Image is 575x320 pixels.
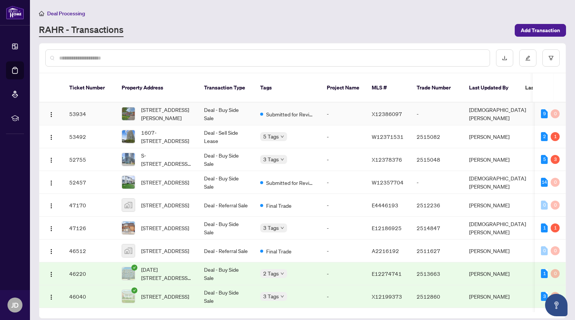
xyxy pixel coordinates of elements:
[541,269,548,278] div: 1
[411,148,463,171] td: 2515048
[551,132,560,141] div: 1
[321,285,366,308] td: -
[63,148,116,171] td: 52755
[122,290,135,303] img: thumbnail-img
[263,155,279,164] span: 3 Tags
[280,135,284,138] span: down
[48,294,54,300] img: Logo
[411,262,463,285] td: 2513663
[45,222,57,234] button: Logo
[551,223,560,232] div: 1
[551,201,560,210] div: 0
[372,270,402,277] span: E12274741
[63,125,116,148] td: 53492
[63,285,116,308] td: 46040
[463,148,532,171] td: [PERSON_NAME]
[321,217,366,240] td: -
[411,73,463,103] th: Trade Number
[122,267,135,280] img: thumbnail-img
[280,295,284,298] span: down
[63,262,116,285] td: 46220
[372,110,402,117] span: X12386097
[39,11,44,16] span: home
[141,265,192,282] span: [DATE][STREET_ADDRESS][DATE]
[463,103,532,125] td: [DEMOGRAPHIC_DATA][PERSON_NAME]
[63,171,116,194] td: 52457
[372,247,399,254] span: A2216192
[463,73,519,103] th: Last Updated By
[116,73,198,103] th: Property Address
[263,292,279,301] span: 3 Tags
[48,271,54,277] img: Logo
[266,179,315,187] span: Submitted for Review
[266,247,292,255] span: Final Trade
[463,285,532,308] td: [PERSON_NAME]
[541,201,548,210] div: 0
[411,217,463,240] td: 2514847
[63,217,116,240] td: 47126
[463,240,532,262] td: [PERSON_NAME]
[321,171,366,194] td: -
[48,112,54,118] img: Logo
[198,103,254,125] td: Deal - Buy Side Sale
[141,178,189,186] span: [STREET_ADDRESS]
[463,217,532,240] td: [DEMOGRAPHIC_DATA][PERSON_NAME]
[122,244,135,257] img: thumbnail-img
[280,158,284,161] span: down
[411,103,463,125] td: -
[6,6,24,19] img: logo
[321,73,366,103] th: Project Name
[542,49,560,67] button: filter
[541,223,548,232] div: 1
[122,222,135,234] img: thumbnail-img
[366,73,411,103] th: MLS #
[198,194,254,217] td: Deal - Referral Sale
[541,132,548,141] div: 2
[141,247,189,255] span: [STREET_ADDRESS]
[541,246,548,255] div: 0
[372,202,398,208] span: E4446193
[551,155,560,164] div: 3
[321,194,366,217] td: -
[45,290,57,302] button: Logo
[11,300,19,310] span: JD
[266,110,315,118] span: Submitted for Review
[551,178,560,187] div: 0
[263,223,279,232] span: 3 Tags
[321,103,366,125] td: -
[411,194,463,217] td: 2512236
[45,108,57,120] button: Logo
[198,262,254,285] td: Deal - Buy Side Sale
[45,131,57,143] button: Logo
[372,179,404,186] span: W12357704
[551,269,560,278] div: 0
[551,246,560,255] div: 0
[198,73,254,103] th: Transaction Type
[48,249,54,255] img: Logo
[48,157,54,163] img: Logo
[411,171,463,194] td: -
[198,125,254,148] td: Deal - Sell Side Lease
[141,151,192,168] span: S-[STREET_ADDRESS][PERSON_NAME]
[515,24,566,37] button: Add Transaction
[321,262,366,285] td: -
[45,153,57,165] button: Logo
[131,287,137,293] span: check-circle
[48,226,54,232] img: Logo
[45,268,57,280] button: Logo
[63,73,116,103] th: Ticket Number
[198,240,254,262] td: Deal - Referral Sale
[321,240,366,262] td: -
[411,285,463,308] td: 2512860
[45,199,57,211] button: Logo
[372,225,402,231] span: E12186925
[198,148,254,171] td: Deal - Buy Side Sale
[545,294,568,316] button: Open asap
[122,153,135,166] img: thumbnail-img
[198,171,254,194] td: Deal - Buy Side Sale
[141,106,192,122] span: [STREET_ADDRESS][PERSON_NAME]
[39,24,124,37] a: RAHR - Transactions
[122,130,135,143] img: thumbnail-img
[551,292,560,301] div: 0
[463,125,532,148] td: [PERSON_NAME]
